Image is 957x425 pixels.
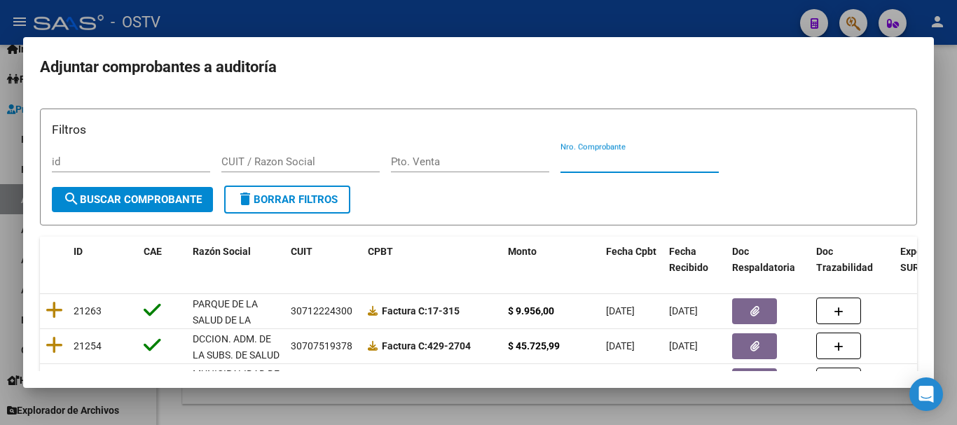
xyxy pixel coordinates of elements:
span: ID [74,246,83,257]
span: Doc Respaldatoria [732,246,795,273]
strong: 17-315 [382,305,460,316]
span: [DATE] [669,305,698,316]
datatable-header-cell: Razón Social [187,237,285,283]
h2: Adjuntar comprobantes a auditoría [40,54,917,81]
span: Borrar Filtros [237,193,338,206]
span: Fecha Recibido [669,246,708,273]
span: [DATE] [606,340,635,351]
mat-icon: search [63,190,80,207]
datatable-header-cell: CPBT [362,237,502,283]
div: MUNICIPALIDAD DE [GEOGRAPHIC_DATA][PERSON_NAME] [193,366,287,414]
datatable-header-cell: Doc Respaldatoria [727,237,811,283]
strong: 429-2704 [382,340,471,351]
span: Fecha Cpbt [606,246,656,257]
span: Factura C: [382,340,427,351]
button: Borrar Filtros [224,186,350,214]
mat-icon: delete [237,190,254,207]
strong: $ 45.725,99 [508,340,560,351]
span: Factura C: [382,305,427,316]
span: Doc Trazabilidad [816,246,873,273]
span: CAE [144,246,162,257]
div: PARQUE DE LA SALUD DE LA PROVINCIA DE [GEOGRAPHIC_DATA] [PERSON_NAME] [PERSON_NAME] XVII - NRO 70 [193,296,287,407]
span: [DATE] [669,340,698,351]
span: CUIT [291,246,312,257]
strong: $ 9.956,00 [508,305,554,316]
button: Buscar Comprobante [52,187,213,212]
h3: Filtros [52,120,905,139]
span: Monto [508,246,537,257]
span: CPBT [368,246,393,257]
datatable-header-cell: CUIT [285,237,362,283]
datatable-header-cell: CAE [138,237,187,283]
div: DCCION. ADM. DE LA SUBS. DE SALUD PCIA. DE NEUQUEN [193,331,280,379]
datatable-header-cell: Fecha Cpbt [600,237,663,283]
span: Buscar Comprobante [63,193,202,206]
datatable-header-cell: Fecha Recibido [663,237,727,283]
datatable-header-cell: ID [68,237,138,283]
span: 30707519378 [291,340,352,351]
datatable-header-cell: Doc Trazabilidad [811,237,895,283]
span: 30712224300 [291,305,352,316]
span: 21254 [74,340,102,351]
span: [DATE] [606,305,635,316]
span: 21263 [74,305,102,316]
datatable-header-cell: Monto [502,237,600,283]
span: Razón Social [193,246,251,257]
div: Open Intercom Messenger [909,377,943,411]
